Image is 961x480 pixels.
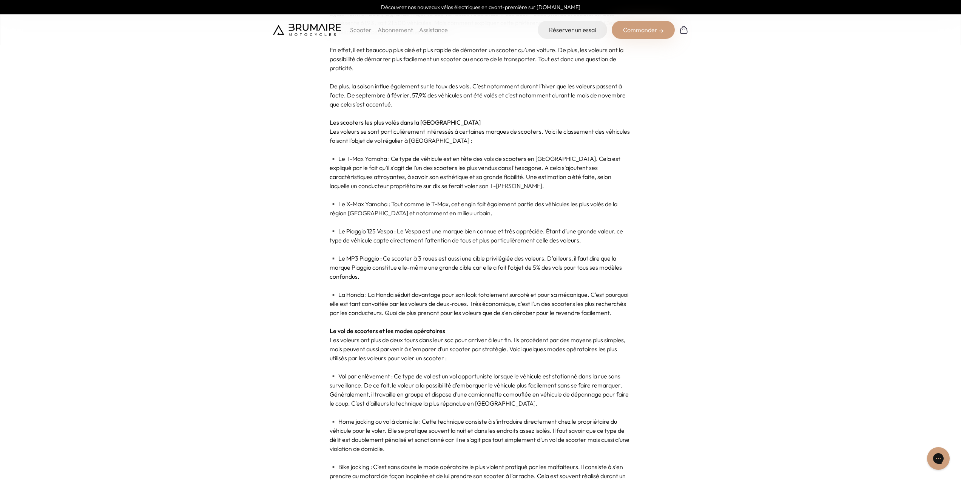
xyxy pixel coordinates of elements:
[330,127,632,145] p: Les voleurs se sont particulièrement intéressés à certaines marques de scooters. Voici le classem...
[330,327,445,335] strong: Le vol de scooters et les modes opératoires
[330,417,632,453] p: ▪️ Home jacking ou vol à domicile : Cette technique consiste à s’introduire directement chez le p...
[612,21,675,39] div: Commander
[330,372,632,408] p: ▪️ Vol par enlèvement : Ce type de vol est un vol opportuniste lorsque le véhicule est stationné ...
[330,45,632,73] p: En effet, il est beaucoup plus aisé et plus rapide de démonter un scooter qu’une voiture. De plus...
[330,199,632,218] p: ▪️ Le X-Max Yamaha : Tout comme le T-Max, cet engin fait également partie des véhicules les plus ...
[330,335,632,363] p: Les voleurs ont plus de deux tours dans leur sac pour arriver à leur fin. Ils procèdent par des m...
[330,154,632,190] p: ▪️ Le T-Max Yamaha : Ce type de véhicule est en tête des vols de scooters en [GEOGRAPHIC_DATA]. C...
[679,25,688,34] img: Panier
[659,29,663,33] img: right-arrow-2.png
[923,445,953,472] iframe: Gorgias live chat messenger
[330,118,632,127] h1: Les scooters les plus volés dans la [GEOGRAPHIC_DATA]
[378,26,413,34] a: Abonnement
[419,26,448,34] a: Assistance
[330,254,632,281] p: ▪️ Le MP3 Piaggio : Ce scooter à 3 roues est aussi une cible privilégiée des voleurs. D’ailleurs,...
[350,25,372,34] p: Scooter
[330,82,632,109] p: De plus, la saison influe également sur le taux des vols. C’est notamment durant l’hiver que les ...
[538,21,607,39] a: Réserver un essai
[330,227,632,245] p: ▪️ Le Piaggio 125 Vespa : Le Vespa est une marque bien connue et très appréciée. Étant d’une gran...
[273,24,341,36] img: Brumaire Motocycles
[330,290,632,317] p: ▪️ La Honda : La Honda séduit davantage pour son look totalement surcoté et pour sa mécanique. C'...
